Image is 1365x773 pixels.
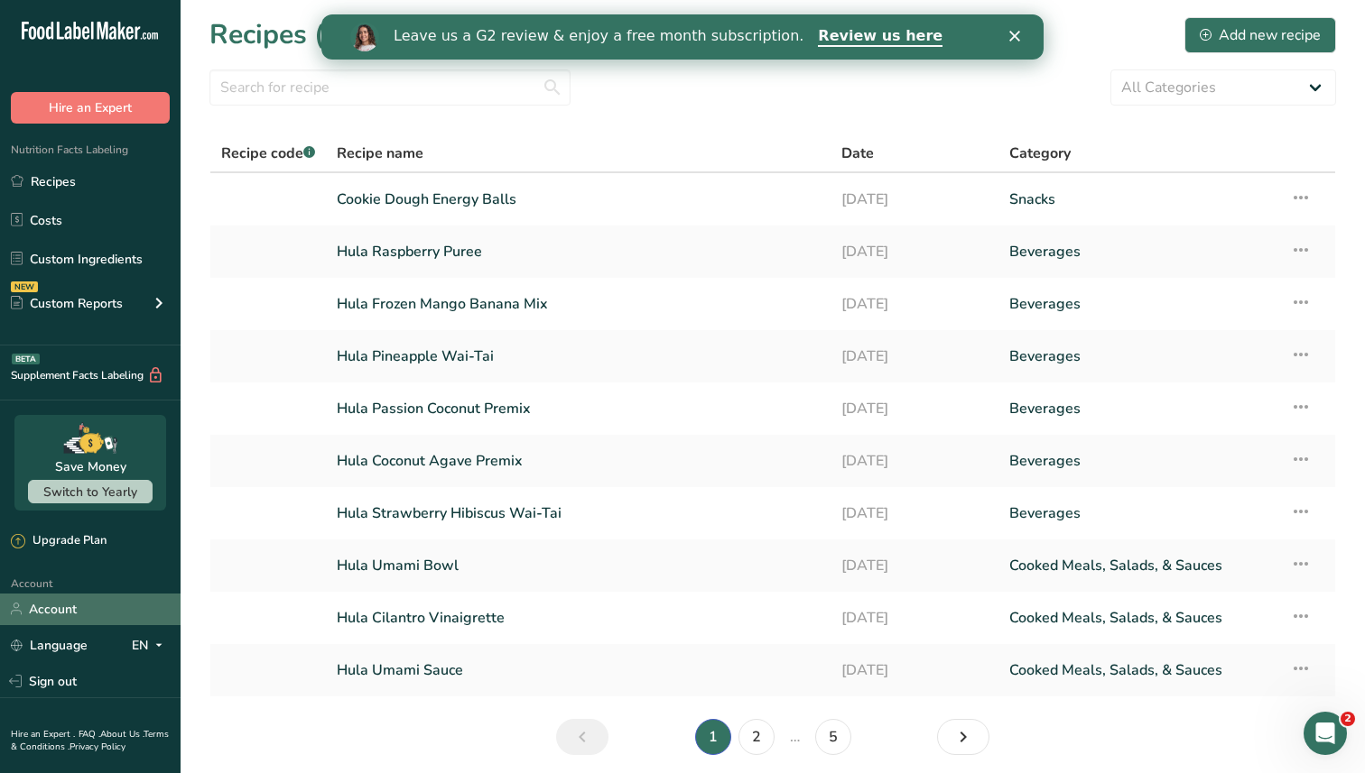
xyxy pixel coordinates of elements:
a: Hula Coconut Agave Premix [337,442,820,480]
a: Beverages [1009,442,1268,480]
a: Previous page [556,719,608,755]
div: BETA [12,354,40,364]
a: Page 5. [815,719,851,755]
h1: Recipes (44) [209,14,367,55]
a: Snacks [1009,180,1268,218]
a: [DATE] [841,180,988,218]
span: 2 [1341,712,1355,726]
iframe: Intercom live chat [1304,712,1347,755]
div: Add new recipe [1200,24,1321,46]
button: Add new recipe [1184,17,1336,53]
a: Terms & Conditions . [11,728,169,753]
div: Save Money [55,457,126,476]
div: Upgrade Plan [11,532,107,550]
a: Beverages [1009,390,1268,428]
iframe: Intercom live chat banner [321,14,1044,60]
a: Hula Strawberry Hibiscus Wai-Tai [337,494,820,532]
a: [DATE] [841,390,988,428]
span: Switch to Yearly [43,483,137,501]
a: [DATE] [841,547,988,584]
a: Hula Pineapple Wai-Tai [337,337,820,375]
a: Cooked Meals, Salads, & Sauces [1009,547,1268,584]
div: Custom Reports [11,294,123,313]
div: Close [688,16,706,27]
a: Hula Umami Bowl [337,547,820,584]
input: Search for recipe [209,69,571,106]
a: Hula Frozen Mango Banana Mix [337,285,820,323]
span: Category [1009,143,1071,164]
a: Hula Passion Coconut Premix [337,390,820,428]
a: [DATE] [841,233,988,271]
a: [DATE] [841,442,988,480]
a: [DATE] [841,651,988,689]
a: [DATE] [841,599,988,637]
a: Page 2. [738,719,775,755]
a: Beverages [1009,337,1268,375]
button: Switch to Yearly [28,480,153,503]
a: Hula Raspberry Puree [337,233,820,271]
div: NEW [11,281,38,292]
span: Date [841,143,874,164]
a: FAQ . [79,728,100,741]
a: Hula Cilantro Vinaigrette [337,599,820,637]
a: [DATE] [841,494,988,532]
a: Cooked Meals, Salads, & Sauces [1009,651,1268,689]
a: Beverages [1009,494,1268,532]
button: Hire an Expert [11,92,170,124]
a: Language [11,630,88,661]
a: Beverages [1009,285,1268,323]
a: [DATE] [841,285,988,323]
span: Recipe name [337,143,423,164]
a: Hire an Expert . [11,728,75,741]
a: Beverages [1009,233,1268,271]
a: Privacy Policy [70,741,125,753]
div: EN [132,634,170,656]
a: [DATE] [841,337,988,375]
a: Cookie Dough Energy Balls [337,180,820,218]
a: Cooked Meals, Salads, & Sauces [1009,599,1268,637]
a: Hula Umami Sauce [337,651,820,689]
a: About Us . [100,728,144,741]
span: Recipe code [221,143,315,163]
a: Next page [937,719,989,755]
